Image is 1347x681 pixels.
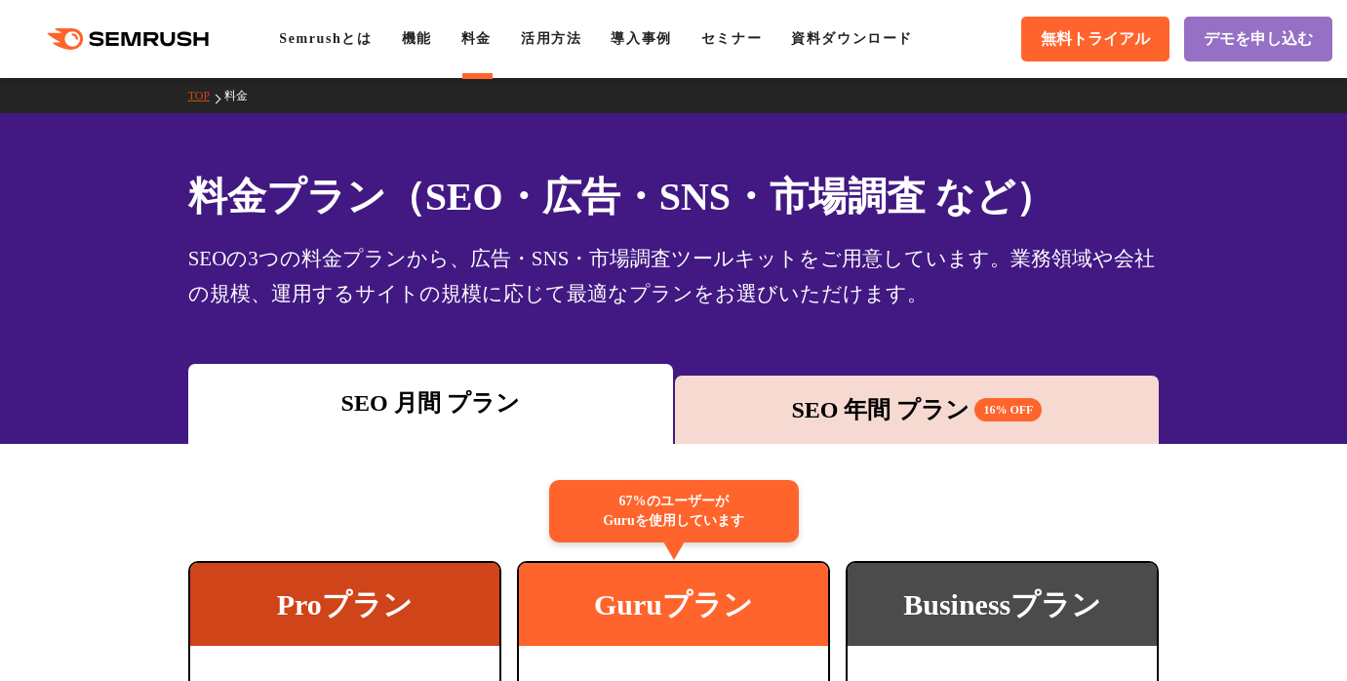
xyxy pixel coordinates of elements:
[1204,29,1313,50] span: デモを申し込む
[611,31,671,46] a: 導入事例
[279,31,372,46] a: Semrushとは
[701,31,762,46] a: セミナー
[190,563,499,646] div: Proプラン
[1041,29,1150,50] span: 無料トライアル
[685,392,1150,427] div: SEO 年間 プラン
[974,398,1042,421] span: 16% OFF
[848,563,1157,646] div: Businessプラン
[519,563,828,646] div: Guruプラン
[549,480,799,542] div: 67%のユーザーが Guruを使用しています
[1184,17,1332,61] a: デモを申し込む
[188,241,1160,311] div: SEOの3つの料金プランから、広告・SNS・市場調査ツールキットをご用意しています。業務領域や会社の規模、運用するサイトの規模に応じて最適なプランをお選びいただけます。
[521,31,581,46] a: 活用方法
[461,31,492,46] a: 料金
[224,89,262,102] a: 料金
[1021,17,1169,61] a: 無料トライアル
[402,31,432,46] a: 機能
[198,385,663,421] div: SEO 月間 プラン
[791,31,913,46] a: 資料ダウンロード
[188,89,224,102] a: TOP
[188,168,1160,225] h1: 料金プラン（SEO・広告・SNS・市場調査 など）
